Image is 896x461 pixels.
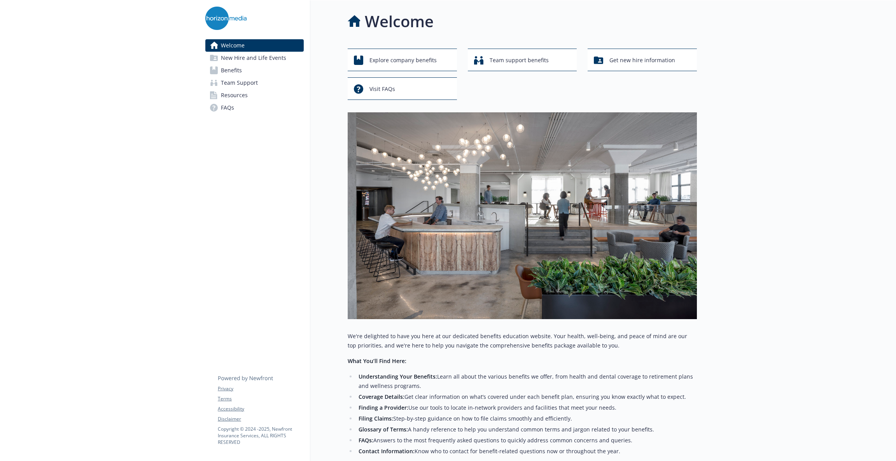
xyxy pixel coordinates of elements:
[359,447,415,455] strong: Contact Information:
[221,39,245,52] span: Welcome
[205,52,304,64] a: New Hire and Life Events
[490,53,549,68] span: Team support benefits
[221,101,234,114] span: FAQs
[218,405,303,412] a: Accessibility
[348,332,697,350] p: We're delighted to have you here at our dedicated benefits education website. Your health, well-b...
[359,415,393,422] strong: Filing Claims:
[359,437,373,444] strong: FAQs:
[356,414,697,423] li: Step-by-step guidance on how to file claims smoothly and efficiently.
[369,82,395,96] span: Visit FAQs
[348,112,697,319] img: overview page banner
[369,53,437,68] span: Explore company benefits
[205,77,304,89] a: Team Support
[356,372,697,391] li: Learn all about the various benefits we offer, from health and dental coverage to retirement plan...
[221,77,258,89] span: Team Support
[588,49,697,71] button: Get new hire information
[356,436,697,445] li: Answers to the most frequently asked questions to quickly address common concerns and queries.
[359,373,437,380] strong: Understanding Your Benefits:
[468,49,577,71] button: Team support benefits
[356,403,697,412] li: Use our tools to locate in-network providers and facilities that meet your needs.
[348,49,457,71] button: Explore company benefits
[221,52,286,64] span: New Hire and Life Events
[205,39,304,52] a: Welcome
[609,53,675,68] span: Get new hire information
[221,64,242,77] span: Benefits
[218,416,303,423] a: Disclaimer
[218,426,303,445] p: Copyright © 2024 - 2025 , Newfront Insurance Services, ALL RIGHTS RESERVED
[205,89,304,101] a: Resources
[356,392,697,402] li: Get clear information on what’s covered under each benefit plan, ensuring you know exactly what t...
[205,101,304,114] a: FAQs
[205,64,304,77] a: Benefits
[365,10,434,33] h1: Welcome
[218,395,303,402] a: Terms
[348,77,457,100] button: Visit FAQs
[359,404,408,411] strong: Finding a Provider:
[359,426,408,433] strong: Glossary of Terms:
[221,89,248,101] span: Resources
[359,393,404,400] strong: Coverage Details:
[218,385,303,392] a: Privacy
[356,447,697,456] li: Know who to contact for benefit-related questions now or throughout the year.
[356,425,697,434] li: A handy reference to help you understand common terms and jargon related to your benefits.
[348,357,406,365] strong: What You’ll Find Here:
